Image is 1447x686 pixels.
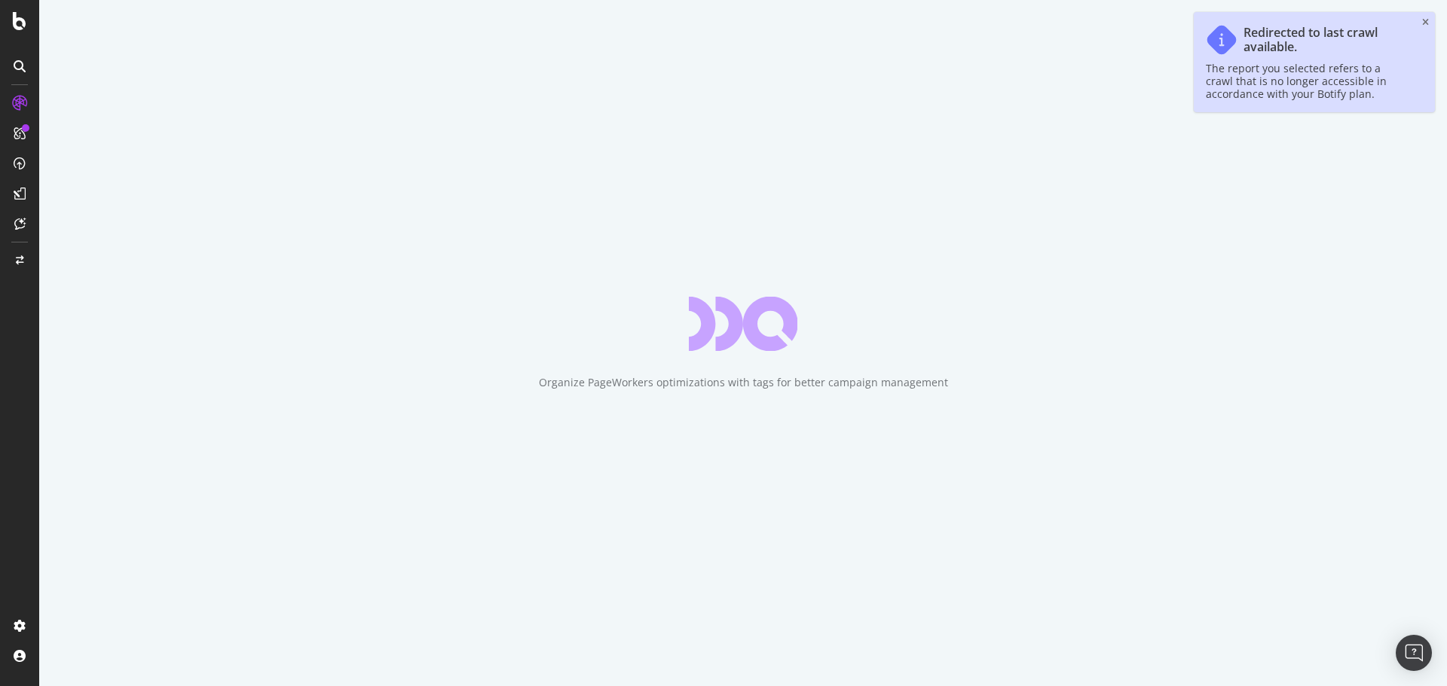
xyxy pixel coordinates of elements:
div: Organize PageWorkers optimizations with tags for better campaign management [539,375,948,390]
div: The report you selected refers to a crawl that is no longer accessible in accordance with your Bo... [1206,62,1408,100]
div: close toast [1422,18,1429,27]
div: Open Intercom Messenger [1396,635,1432,671]
div: Redirected to last crawl available. [1244,26,1408,54]
div: animation [689,297,797,351]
